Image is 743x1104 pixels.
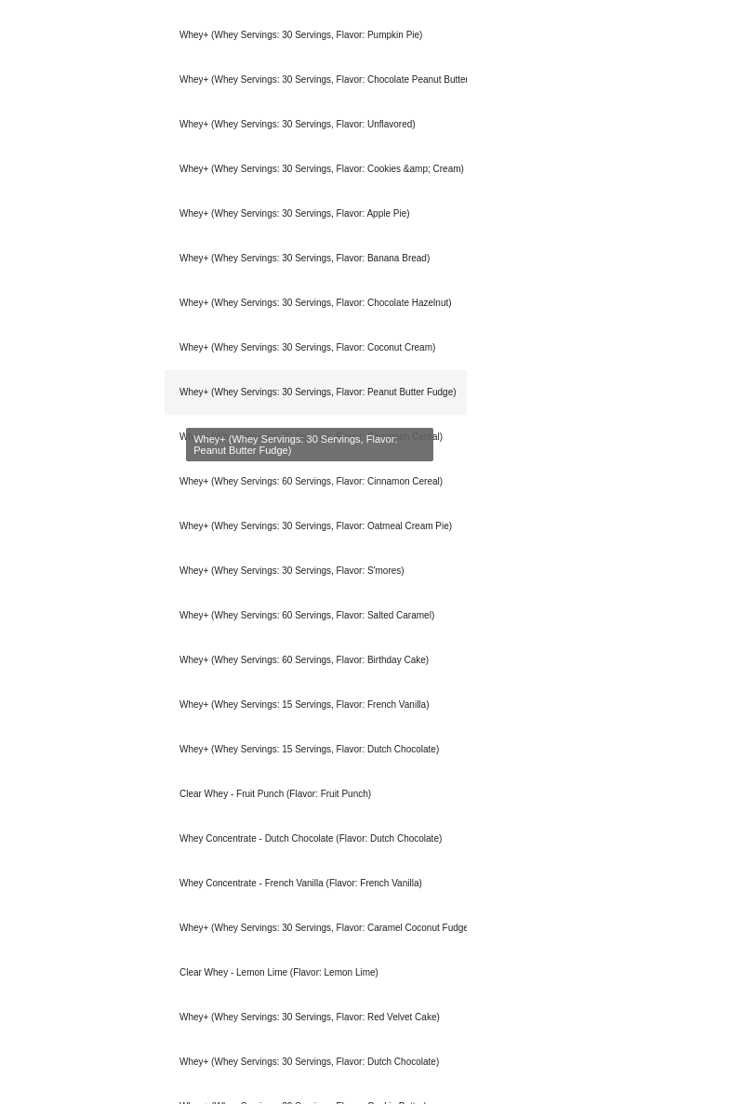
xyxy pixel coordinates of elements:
div: Whey+ (Whey Servings: 15 Servings, Flavor: French Vanilla) [165,683,467,727]
div: Whey+ (Whey Servings: 30 Servings, Flavor: Chocolate Peanut Butter) [165,58,467,102]
div: Whey+ (Whey Servings: 30 Servings, Flavor: S'mores) [165,549,467,593]
div: Whey+ (Whey Servings: 30 Servings, Flavor: Cookies &amp; Cream) [165,147,467,192]
div: Whey+ (Whey Servings: 30 Servings, Flavor: Red Velvet Cake) [165,995,467,1040]
div: Whey+ (Whey Servings: 30 Servings, Flavor: Cinnamon Cereal) [165,415,467,459]
div: Whey Concentrate - Dutch Chocolate (Flavor: Dutch Chocolate) [165,817,467,861]
div: Whey+ (Whey Servings: 30 Servings, Flavor: Dutch Chocolate) [165,1040,467,1084]
div: Whey Concentrate - French Vanilla (Flavor: French Vanilla) [165,861,467,906]
div: Whey+ (Whey Servings: 30 Servings, Flavor: Oatmeal Cream Pie) [165,504,467,549]
div: Whey+ (Whey Servings: 30 Servings, Flavor: Peanut Butter Fudge) [165,370,467,415]
div: Whey+ (Whey Servings: 30 Servings, Flavor: Unflavored) [165,102,467,147]
div: Clear Whey - Lemon Lime (Flavor: Lemon Lime) [165,951,467,995]
div: Whey+ (Whey Servings: 30 Servings, Flavor: Chocolate Hazelnut) [165,281,467,326]
div: Whey+ (Whey Servings: 30 Servings, Flavor: Apple Pie) [165,192,467,236]
div: Whey+ (Whey Servings: 15 Servings, Flavor: Dutch Chocolate) [165,727,467,772]
div: Whey+ (Whey Servings: 30 Servings, Flavor: Caramel Coconut Fudge Cookie) [165,906,467,951]
div: Whey+ (Whey Servings: 30 Servings, Flavor: Coconut Cream) [165,326,467,370]
div: Whey+ (Whey Servings: 30 Servings, Flavor: Banana Bread) [165,236,467,281]
div: Whey+ (Whey Servings: 60 Servings, Flavor: Birthday Cake) [165,638,467,683]
div: Whey+ (Whey Servings: 60 Servings, Flavor: Salted Caramel) [165,593,467,638]
div: Whey+ (Whey Servings: 60 Servings, Flavor: Cinnamon Cereal) [165,459,467,504]
div: Clear Whey - Fruit Punch (Flavor: Fruit Punch) [165,772,467,817]
div: Whey+ (Whey Servings: 30 Servings, Flavor: Pumpkin Pie) [165,13,467,58]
